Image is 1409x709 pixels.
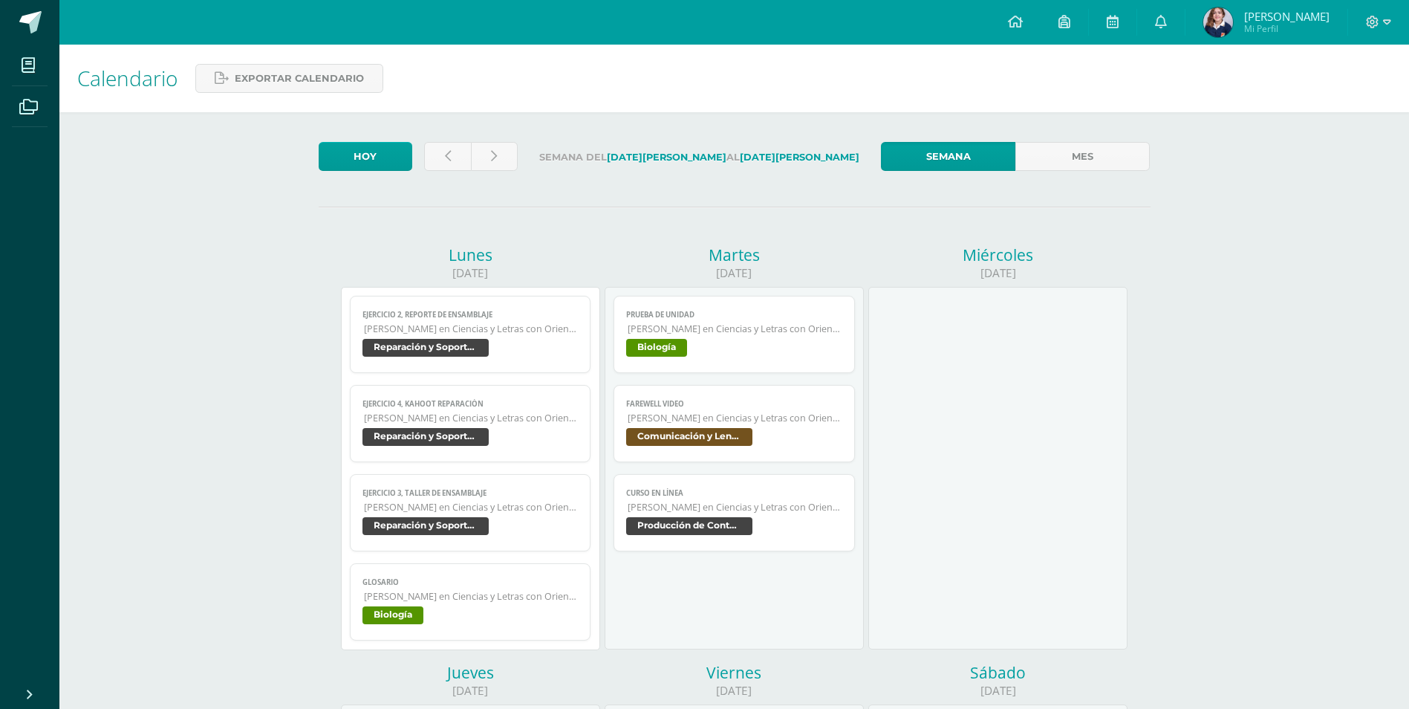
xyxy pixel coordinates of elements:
[364,590,579,603] span: [PERSON_NAME] en Ciencias y Letras con Orientación en Computación
[628,323,842,335] span: [PERSON_NAME] en Ciencias y Letras con Orientación en Computación
[77,64,178,92] span: Calendario
[605,245,864,265] div: Martes
[607,152,726,163] strong: [DATE][PERSON_NAME]
[605,662,864,683] div: Viernes
[626,310,842,320] span: Prueba de unidad
[626,517,752,535] span: Producción de Contenidos Digitales
[350,563,591,641] a: glosario[PERSON_NAME] en Ciencias y Letras con Orientación en ComputaciónBiología
[628,501,842,514] span: [PERSON_NAME] en Ciencias y Letras con Orientación en Computación
[868,245,1127,265] div: Miércoles
[362,488,579,498] span: Ejercicio 3, taller de ensamblaje
[362,517,489,535] span: Reparación y Soporte Técnico
[362,339,489,357] span: Reparación y Soporte Técnico
[626,488,842,498] span: Curso en línea
[614,474,855,551] a: Curso en línea[PERSON_NAME] en Ciencias y Letras con Orientación en ComputaciónProducción de Cont...
[341,662,600,683] div: Jueves
[235,65,364,92] span: Exportar calendario
[868,265,1127,281] div: [DATE]
[341,245,600,265] div: Lunes
[362,606,423,624] span: Biología
[1244,22,1330,35] span: Mi Perfil
[614,296,855,373] a: Prueba de unidad[PERSON_NAME] en Ciencias y Letras con Orientación en ComputaciónBiología
[605,265,864,281] div: [DATE]
[605,683,864,699] div: [DATE]
[868,683,1127,699] div: [DATE]
[364,412,579,424] span: [PERSON_NAME] en Ciencias y Letras con Orientación en Computación
[626,399,842,409] span: FAREWELL VIDEO
[362,577,579,587] span: glosario
[362,428,489,446] span: Reparación y Soporte Técnico
[350,296,591,373] a: Ejercicio 2, reporte de ensamblaje[PERSON_NAME] en Ciencias y Letras con Orientación en Computaci...
[319,142,412,171] a: Hoy
[628,412,842,424] span: [PERSON_NAME] en Ciencias y Letras con Orientación en Computación
[341,683,600,699] div: [DATE]
[350,474,591,551] a: Ejercicio 3, taller de ensamblaje[PERSON_NAME] en Ciencias y Letras con Orientación en Computació...
[364,323,579,335] span: [PERSON_NAME] en Ciencias y Letras con Orientación en Computación
[350,385,591,462] a: Ejercicio 4, Kahoot Reparación[PERSON_NAME] en Ciencias y Letras con Orientación en ComputaciónRe...
[1203,7,1233,37] img: dc1ed9bf454be369a6487665099a2fc5.png
[868,662,1127,683] div: Sábado
[1244,9,1330,24] span: [PERSON_NAME]
[740,152,859,163] strong: [DATE][PERSON_NAME]
[626,339,687,357] span: Biología
[364,501,579,514] span: [PERSON_NAME] en Ciencias y Letras con Orientación en Computación
[362,399,579,409] span: Ejercicio 4, Kahoot Reparación
[362,310,579,320] span: Ejercicio 2, reporte de ensamblaje
[626,428,752,446] span: Comunicación y Lenguaje L3 (Inglés Técnico) 5
[341,265,600,281] div: [DATE]
[614,385,855,462] a: FAREWELL VIDEO[PERSON_NAME] en Ciencias y Letras con Orientación en ComputaciónComunicación y Len...
[1015,142,1150,171] a: Mes
[881,142,1015,171] a: Semana
[530,142,869,172] label: Semana del al
[195,64,383,93] a: Exportar calendario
